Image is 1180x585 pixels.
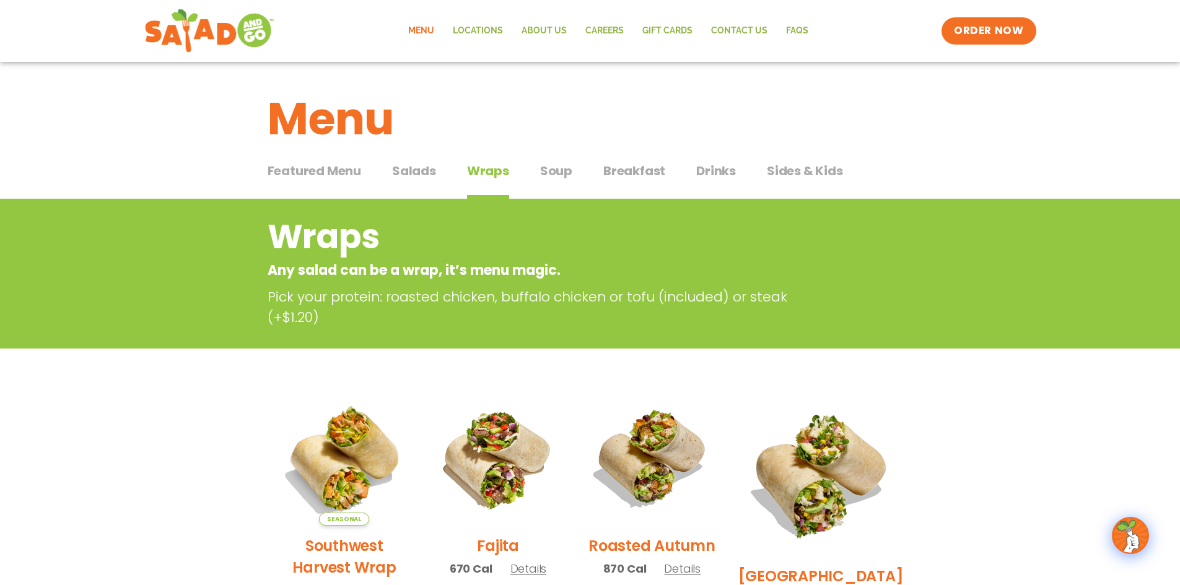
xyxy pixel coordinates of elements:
[540,162,572,180] span: Soup
[319,513,369,526] span: Seasonal
[399,17,818,45] nav: Menu
[738,391,904,556] img: Product photo for BBQ Ranch Wrap
[399,17,444,45] a: Menu
[268,162,361,180] span: Featured Menu
[767,162,843,180] span: Sides & Kids
[696,162,736,180] span: Drinks
[477,535,519,557] h2: Fajita
[268,85,913,152] h1: Menu
[633,17,702,45] a: GIFT CARDS
[444,17,512,45] a: Locations
[576,17,633,45] a: Careers
[268,287,819,327] p: Pick your protein: roasted chicken, buffalo chicken or tofu (included) or steak (+$1.20)
[277,535,412,578] h2: Southwest Harvest Wrap
[277,391,412,526] img: Product photo for Southwest Harvest Wrap
[450,560,492,577] span: 670 Cal
[954,24,1023,38] span: ORDER NOW
[1113,518,1148,553] img: wpChatIcon
[702,17,777,45] a: Contact Us
[664,561,701,576] span: Details
[467,162,509,180] span: Wraps
[603,560,647,577] span: 870 Cal
[603,162,665,180] span: Breakfast
[144,6,275,56] img: new-SAG-logo-768×292
[588,535,715,557] h2: Roasted Autumn
[268,212,813,262] h2: Wraps
[268,157,913,199] div: Tabbed content
[510,561,547,576] span: Details
[392,162,436,180] span: Salads
[777,17,818,45] a: FAQs
[584,391,719,526] img: Product photo for Roasted Autumn Wrap
[512,17,576,45] a: About Us
[430,391,566,526] img: Product photo for Fajita Wrap
[942,17,1036,45] a: ORDER NOW
[268,260,813,280] p: Any salad can be a wrap, it’s menu magic.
